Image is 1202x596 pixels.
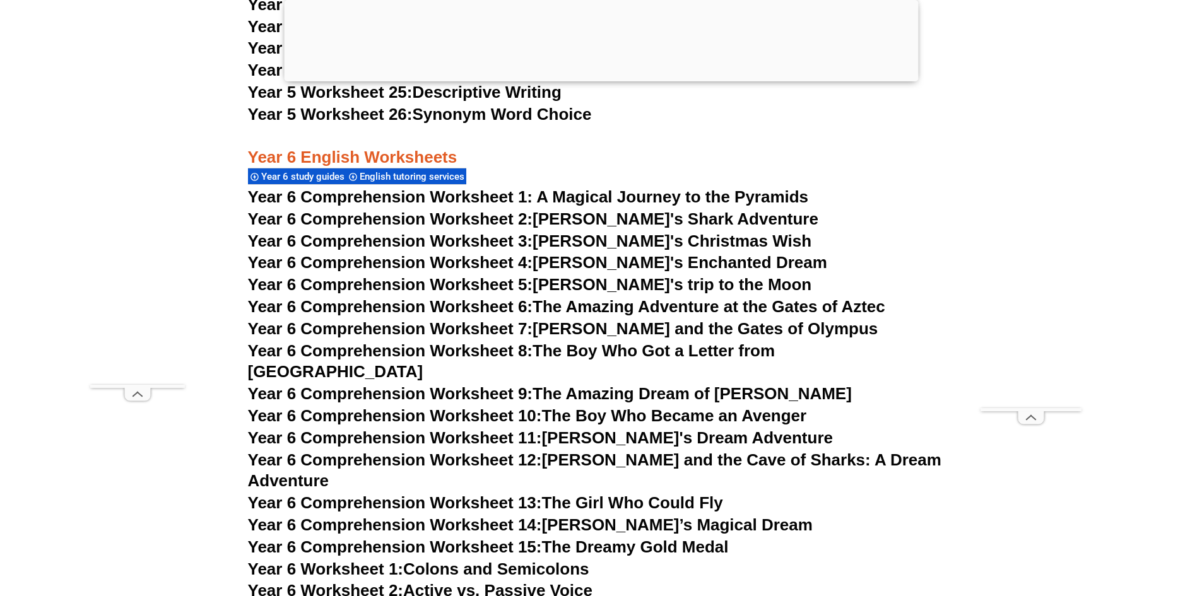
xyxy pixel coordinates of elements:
span: Year 5 Worksheet 22: [248,17,413,36]
span: English tutoring services [360,171,468,182]
span: Year 5 Worksheet 24: [248,61,413,79]
a: Year 6 Comprehension Worksheet 1: A Magical Journey to the Pyramids [248,187,809,206]
a: Year 5 Worksheet 23:Editing and Proofreading [248,38,608,57]
span: Year 6 Comprehension Worksheet 3: [248,231,533,250]
div: English tutoring services [346,168,466,185]
span: Year 6 Comprehension Worksheet 7: [248,319,533,338]
a: Year 6 Comprehension Worksheet 3:[PERSON_NAME]'s Christmas Wish [248,231,812,250]
iframe: Advertisement [981,30,1081,408]
span: Year 6 Comprehension Worksheet 5: [248,275,533,294]
span: Year 6 Comprehension Worksheet 11: [248,428,542,447]
span: Year 6 Comprehension Worksheet 2: [248,209,533,228]
a: Year 6 Comprehension Worksheet 15:The Dreamy Gold Medal [248,537,729,556]
iframe: Chat Widget [992,453,1202,596]
span: Year 6 Comprehension Worksheet 4: [248,253,533,272]
a: Year 6 Comprehension Worksheet 13:The Girl Who Could Fly [248,493,723,512]
span: Year 6 Comprehension Worksheet 6: [248,297,533,316]
span: Year 6 Comprehension Worksheet 13: [248,493,542,512]
span: Year 6 study guides [261,171,348,182]
span: Year 6 Comprehension Worksheet 15: [248,537,542,556]
a: Year 5 Worksheet 24:Dialogue Writing [248,61,543,79]
a: Year 6 Comprehension Worksheet 14:[PERSON_NAME]’s Magical Dream [248,515,813,534]
span: Year 6 Comprehension Worksheet 12: [248,450,542,469]
span: Year 6 Comprehension Worksheet 14: [248,515,542,534]
a: Year 6 Comprehension Worksheet 8:The Boy Who Got a Letter from [GEOGRAPHIC_DATA] [248,341,775,382]
a: Year 6 Comprehension Worksheet 7:[PERSON_NAME] and the Gates of Olympus [248,319,878,338]
h3: Year 6 English Worksheets [248,126,955,169]
span: Year 5 Worksheet 26: [248,105,413,124]
a: Year 6 Worksheet 1:Colons and Semicolons [248,559,589,578]
a: Year 6 Comprehension Worksheet 10:The Boy Who Became an Avenger [248,406,807,425]
a: Year 6 Comprehension Worksheet 2:[PERSON_NAME]'s Shark Adventure [248,209,818,228]
span: Year 6 Comprehension Worksheet 10: [248,406,542,425]
a: Year 6 Comprehension Worksheet 5:[PERSON_NAME]'s trip to the Moon [248,275,812,294]
span: Year 6 Worksheet 1: [248,559,404,578]
span: Year 5 Worksheet 25: [248,83,413,102]
span: Year 6 Comprehension Worksheet 8: [248,341,533,360]
a: Year 5 Worksheet 26:Synonym Word Choice [248,105,592,124]
a: Year 6 Comprehension Worksheet 6:The Amazing Adventure at the Gates of Aztec [248,297,885,316]
span: Year 5 Worksheet 23: [248,38,413,57]
a: Year 6 Comprehension Worksheet 11:[PERSON_NAME]'s Dream Adventure [248,428,833,447]
span: Year 6 Comprehension Worksheet 9: [248,384,533,403]
div: Year 6 study guides [248,168,346,185]
a: Year 5 Worksheet 22:Formal vs Informal Language [248,17,641,36]
a: Year 6 Comprehension Worksheet 12:[PERSON_NAME] and the Cave of Sharks: A Dream Adventure [248,450,941,491]
a: Year 6 Comprehension Worksheet 9:The Amazing Dream of [PERSON_NAME] [248,384,852,403]
a: Year 6 Comprehension Worksheet 4:[PERSON_NAME]'s Enchanted Dream [248,253,827,272]
a: Year 5 Worksheet 25:Descriptive Writing [248,83,562,102]
iframe: Advertisement [90,30,185,385]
